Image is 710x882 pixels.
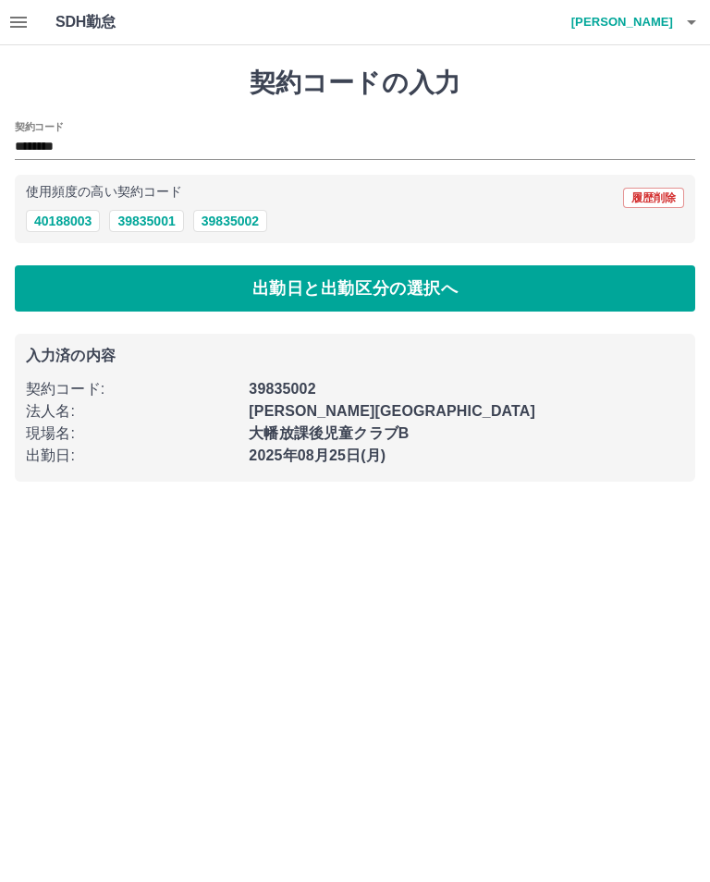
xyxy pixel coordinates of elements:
[249,381,315,397] b: 39835002
[15,265,695,312] button: 出勤日と出勤区分の選択へ
[26,378,238,400] p: 契約コード :
[193,210,267,232] button: 39835002
[249,403,535,419] b: [PERSON_NAME][GEOGRAPHIC_DATA]
[26,349,684,363] p: 入力済の内容
[26,210,100,232] button: 40188003
[26,423,238,445] p: 現場名 :
[26,186,182,199] p: 使用頻度の高い契約コード
[109,210,183,232] button: 39835001
[15,67,695,99] h1: 契約コードの入力
[15,119,64,134] h2: 契約コード
[623,188,684,208] button: 履歴削除
[26,445,238,467] p: 出勤日 :
[249,425,409,441] b: 大幡放課後児童クラブB
[26,400,238,423] p: 法人名 :
[249,447,386,463] b: 2025年08月25日(月)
